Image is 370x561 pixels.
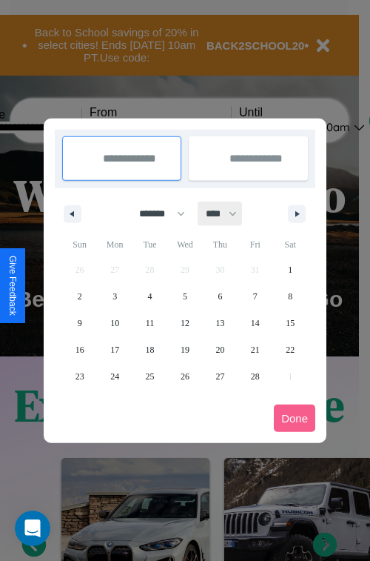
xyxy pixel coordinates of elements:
[167,363,202,390] button: 26
[215,363,224,390] span: 27
[146,310,155,336] span: 11
[62,283,97,310] button: 2
[238,336,272,363] button: 21
[112,283,117,310] span: 3
[181,310,189,336] span: 12
[167,336,202,363] button: 19
[148,283,152,310] span: 4
[274,405,315,432] button: Done
[183,283,187,310] span: 5
[62,310,97,336] button: 9
[110,336,119,363] span: 17
[251,363,260,390] span: 28
[203,336,238,363] button: 20
[273,233,308,256] span: Sat
[218,283,222,310] span: 6
[203,283,238,310] button: 6
[215,310,224,336] span: 13
[62,363,97,390] button: 23
[273,283,308,310] button: 8
[203,310,238,336] button: 13
[181,363,189,390] span: 26
[62,233,97,256] span: Sun
[203,363,238,390] button: 27
[110,310,119,336] span: 10
[273,256,308,283] button: 1
[238,363,272,390] button: 28
[78,283,82,310] span: 2
[132,336,167,363] button: 18
[251,336,260,363] span: 21
[78,310,82,336] span: 9
[132,283,167,310] button: 4
[132,233,167,256] span: Tue
[110,363,119,390] span: 24
[132,363,167,390] button: 25
[97,233,132,256] span: Mon
[146,363,155,390] span: 25
[62,336,97,363] button: 16
[75,336,84,363] span: 16
[97,363,132,390] button: 24
[288,256,292,283] span: 1
[167,310,202,336] button: 12
[75,363,84,390] span: 23
[286,310,295,336] span: 15
[251,310,260,336] span: 14
[167,233,202,256] span: Wed
[167,283,202,310] button: 5
[181,336,189,363] span: 19
[286,336,295,363] span: 22
[97,283,132,310] button: 3
[238,310,272,336] button: 14
[215,336,224,363] span: 20
[273,336,308,363] button: 22
[146,336,155,363] span: 18
[7,256,18,316] div: Give Feedback
[253,283,258,310] span: 7
[238,283,272,310] button: 7
[273,310,308,336] button: 15
[132,310,167,336] button: 11
[97,336,132,363] button: 17
[97,310,132,336] button: 10
[238,233,272,256] span: Fri
[203,233,238,256] span: Thu
[15,511,50,546] iframe: Intercom live chat
[288,283,292,310] span: 8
